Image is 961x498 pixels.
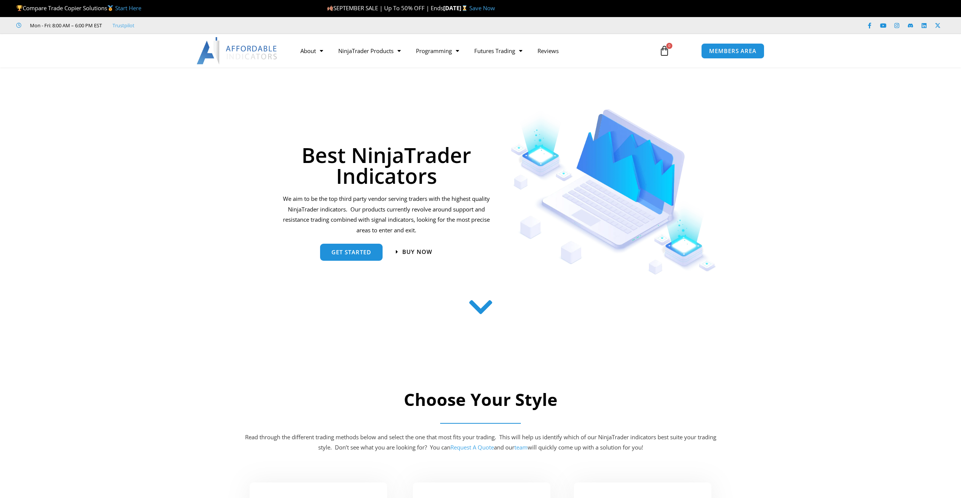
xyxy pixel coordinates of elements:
[396,249,432,255] a: Buy now
[108,5,113,11] img: 🥇
[469,4,495,12] a: Save Now
[293,42,650,60] nav: Menu
[648,40,681,62] a: 0
[467,42,530,60] a: Futures Trading
[113,21,134,30] a: Trustpilot
[282,194,491,236] p: We aim to be the top third party vendor serving traders with the highest quality NinjaTrader indi...
[16,4,141,12] span: Compare Trade Copier Solutions
[709,48,756,54] span: MEMBERS AREA
[244,432,717,453] p: Read through the different trading methods below and select the one that most fits your trading. ...
[327,4,443,12] span: SEPTEMBER SALE | Up To 50% OFF | Ends
[244,388,717,411] h2: Choose Your Style
[462,5,467,11] img: ⌛
[320,244,383,261] a: get started
[666,43,672,49] span: 0
[293,42,331,60] a: About
[402,249,432,255] span: Buy now
[282,144,491,186] h1: Best NinjaTrader Indicators
[408,42,467,60] a: Programming
[514,443,528,451] a: team
[331,42,408,60] a: NinjaTrader Products
[327,5,333,11] img: 🍂
[701,43,764,59] a: MEMBERS AREA
[530,42,566,60] a: Reviews
[28,21,102,30] span: Mon - Fri: 8:00 AM – 6:00 PM EST
[115,4,141,12] a: Start Here
[197,37,278,64] img: LogoAI | Affordable Indicators – NinjaTrader
[443,4,469,12] strong: [DATE]
[17,5,22,11] img: 🏆
[331,249,371,255] span: get started
[511,109,716,275] img: Indicators 1 | Affordable Indicators – NinjaTrader
[450,443,494,451] a: Request A Quote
